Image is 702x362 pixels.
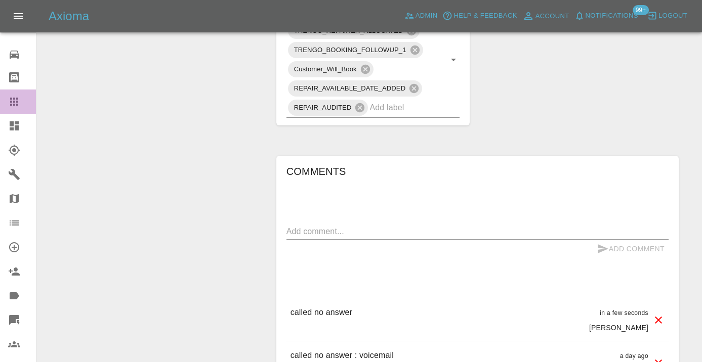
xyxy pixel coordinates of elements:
div: REPAIR_AUDITED [288,100,368,116]
span: TRENGO_BOOKING_FOLLOWUP_1 [288,44,412,56]
span: Admin [416,10,438,22]
span: 99+ [633,5,649,15]
span: in a few seconds [600,309,648,316]
span: REPAIR_AVAILABLE_DATE_ADDED [288,82,412,94]
p: called no answer : voicemail [291,349,394,361]
h5: Axioma [49,8,89,24]
button: Open drawer [6,4,30,28]
span: REPAIR_AUDITED [288,102,358,113]
span: a day ago [620,352,648,359]
span: Notifications [586,10,638,22]
p: called no answer [291,306,352,319]
div: REPAIR_AVAILABLE_DATE_ADDED [288,80,423,97]
h6: Comments [286,163,669,179]
span: Logout [658,10,687,22]
button: Open [446,53,461,67]
div: Customer_Will_Book [288,61,374,77]
button: Logout [645,8,690,24]
div: TRENGO_BOOKING_FOLLOWUP_1 [288,42,423,58]
span: Account [535,11,569,22]
span: Help & Feedback [453,10,517,22]
p: [PERSON_NAME] [589,323,648,333]
input: Add label [369,100,431,115]
button: Help & Feedback [440,8,519,24]
a: Account [520,8,572,24]
a: Admin [402,8,440,24]
button: Notifications [572,8,641,24]
span: Customer_Will_Book [288,63,363,75]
